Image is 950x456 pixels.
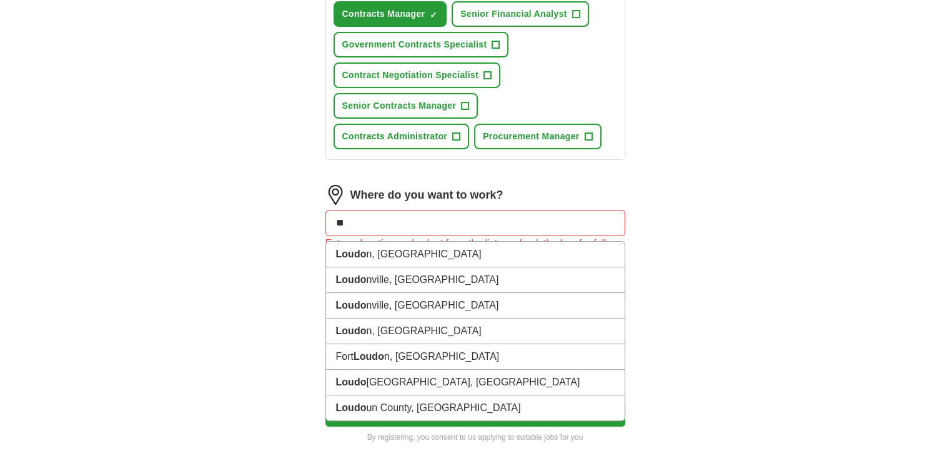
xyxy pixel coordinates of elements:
[474,124,601,149] button: Procurement Manager
[326,395,625,420] li: un County, [GEOGRAPHIC_DATA]
[354,351,384,362] strong: Loudo
[342,38,487,51] span: Government Contracts Specialist
[430,10,437,20] span: ✓
[334,1,447,27] button: Contracts Manager✓
[336,402,367,413] strong: Loudo
[334,62,501,88] button: Contract Negotiation Specialist
[342,130,448,143] span: Contracts Administrator
[336,377,367,387] strong: Loudo
[483,130,579,143] span: Procurement Manager
[326,319,625,344] li: n, [GEOGRAPHIC_DATA]
[326,370,625,395] li: [GEOGRAPHIC_DATA], [GEOGRAPHIC_DATA]
[336,249,367,259] strong: Loudo
[342,69,479,82] span: Contract Negotiation Specialist
[350,187,503,204] label: Where do you want to work?
[452,1,588,27] button: Senior Financial Analyst
[325,185,345,205] img: location.png
[334,32,509,57] button: Government Contracts Specialist
[336,325,367,336] strong: Loudo
[326,344,625,370] li: Fort n, [GEOGRAPHIC_DATA]
[334,93,478,119] button: Senior Contracts Manager
[326,293,625,319] li: nville, [GEOGRAPHIC_DATA]
[336,274,367,285] strong: Loudo
[326,242,625,267] li: n, [GEOGRAPHIC_DATA]
[334,124,470,149] button: Contracts Administrator
[325,236,625,266] div: Enter a location and select from the list, or check the box for fully remote roles
[325,432,625,443] p: By registering, you consent to us applying to suitable jobs for you
[342,7,425,21] span: Contracts Manager
[342,99,457,112] span: Senior Contracts Manager
[460,7,567,21] span: Senior Financial Analyst
[326,267,625,293] li: nville, [GEOGRAPHIC_DATA]
[336,300,367,310] strong: Loudo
